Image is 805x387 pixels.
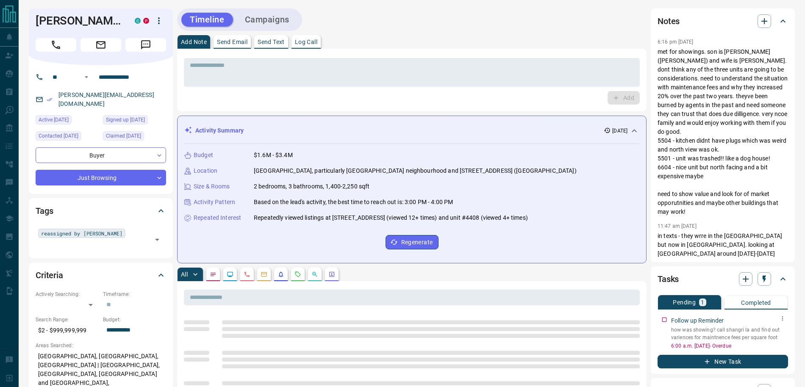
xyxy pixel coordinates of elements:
[658,39,694,45] p: 6:16 pm [DATE]
[254,198,453,207] p: Based on the lead's activity, the best time to reach out is: 3:00 PM - 4:00 PM
[81,72,92,82] button: Open
[671,326,788,341] p: how was showing? call shangri la and find out variences for maintnence fees per square foot
[36,131,99,143] div: Thu Apr 14 2022
[671,342,788,350] p: 6:00 a.m. [DATE] - Overdue
[254,182,369,191] p: 2 bedrooms, 3 bathrooms, 1,400-2,250 sqft
[701,299,704,305] p: 1
[258,39,285,45] p: Send Text
[658,269,788,289] div: Tasks
[103,131,166,143] div: Tue Apr 30 2024
[103,316,166,323] p: Budget:
[194,166,217,175] p: Location
[36,201,166,221] div: Tags
[143,18,149,24] div: property.ca
[328,271,335,278] svg: Agent Actions
[671,316,724,325] p: Follow up Reminder
[181,271,188,277] p: All
[47,97,53,102] svg: Email Verified
[194,198,235,207] p: Activity Pattern
[311,271,318,278] svg: Opportunities
[658,223,697,229] p: 11:47 am [DATE]
[151,234,163,246] button: Open
[658,11,788,31] div: Notes
[184,123,639,138] div: Activity Summary[DATE]
[658,355,788,368] button: New Task
[194,213,241,222] p: Repeated Interest
[294,271,301,278] svg: Requests
[36,115,99,127] div: Sun Oct 12 2025
[36,204,53,218] h2: Tags
[36,316,99,323] p: Search Range:
[36,342,166,349] p: Areas Searched:
[135,18,141,24] div: condos.ca
[36,38,76,52] span: Call
[194,151,213,160] p: Budget
[612,127,627,135] p: [DATE]
[658,232,788,312] p: in texts - they wrre in the [GEOGRAPHIC_DATA] but now in [GEOGRAPHIC_DATA]. looking at [GEOGRAPHI...
[254,213,528,222] p: Repeatedly viewed listings at [STREET_ADDRESS] (viewed 12+ times) and unit #4408 (viewed 4+ times)
[36,268,63,282] h2: Criteria
[254,151,293,160] p: $1.6M - $3.4M
[741,300,771,306] p: Completed
[80,38,121,52] span: Email
[36,265,166,285] div: Criteria
[41,229,122,238] span: reassigned by [PERSON_NAME]
[103,115,166,127] div: Sun May 03 2015
[36,14,122,28] h1: [PERSON_NAME]
[103,290,166,298] p: Timeframe:
[658,272,679,286] h2: Tasks
[673,299,696,305] p: Pending
[295,39,317,45] p: Log Call
[236,13,298,27] button: Campaigns
[39,132,78,140] span: Contacted [DATE]
[254,166,577,175] p: [GEOGRAPHIC_DATA], particularly [GEOGRAPHIC_DATA] neighbourhood and [STREET_ADDRESS] ([GEOGRAPHIC...
[36,147,166,163] div: Buyer
[658,14,680,28] h2: Notes
[36,290,99,298] p: Actively Searching:
[244,271,250,278] svg: Calls
[278,271,284,278] svg: Listing Alerts
[125,38,166,52] span: Message
[39,116,69,124] span: Active [DATE]
[58,91,154,107] a: [PERSON_NAME][EMAIL_ADDRESS][DOMAIN_NAME]
[181,13,233,27] button: Timeline
[36,323,99,337] p: $2 - $999,999,999
[195,126,244,135] p: Activity Summary
[261,271,267,278] svg: Emails
[386,235,439,249] button: Regenerate
[106,116,145,124] span: Signed up [DATE]
[227,271,233,278] svg: Lead Browsing Activity
[194,182,230,191] p: Size & Rooms
[210,271,217,278] svg: Notes
[217,39,247,45] p: Send Email
[658,47,788,216] p: met for showings. son is [PERSON_NAME] ([PERSON_NAME]) and wife is [PERSON_NAME]. dont think any ...
[106,132,141,140] span: Claimed [DATE]
[36,170,166,185] div: Just Browsing
[181,39,207,45] p: Add Note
